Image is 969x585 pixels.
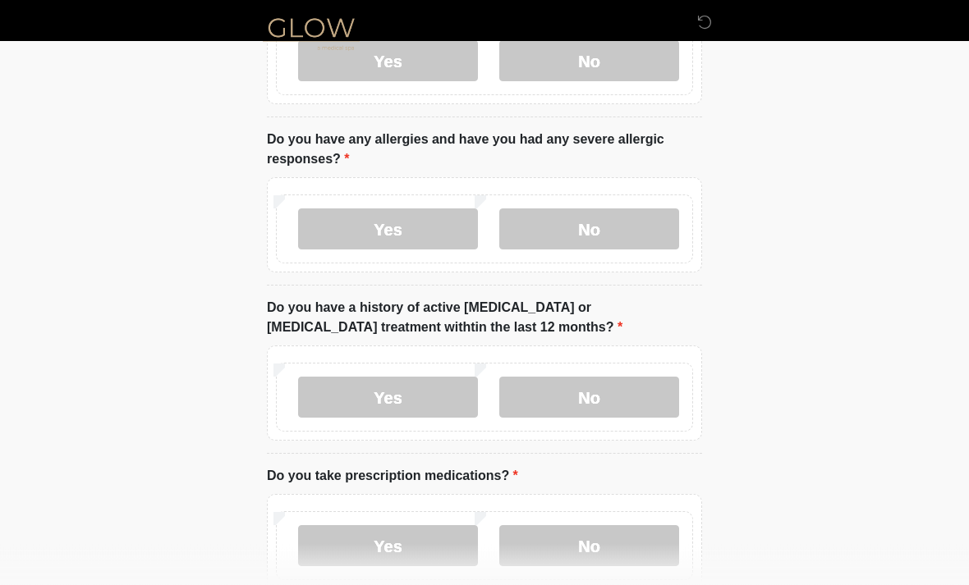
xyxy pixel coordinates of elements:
label: Yes [298,209,478,250]
label: Do you have a history of active [MEDICAL_DATA] or [MEDICAL_DATA] treatment withtin the last 12 mo... [267,299,702,338]
label: Yes [298,377,478,418]
label: Do you take prescription medications? [267,467,518,487]
label: No [499,377,679,418]
img: Glow Medical Spa Logo [250,12,372,54]
label: No [499,526,679,567]
label: Do you have any allergies and have you had any severe allergic responses? [267,130,702,170]
label: Yes [298,526,478,567]
label: No [499,209,679,250]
